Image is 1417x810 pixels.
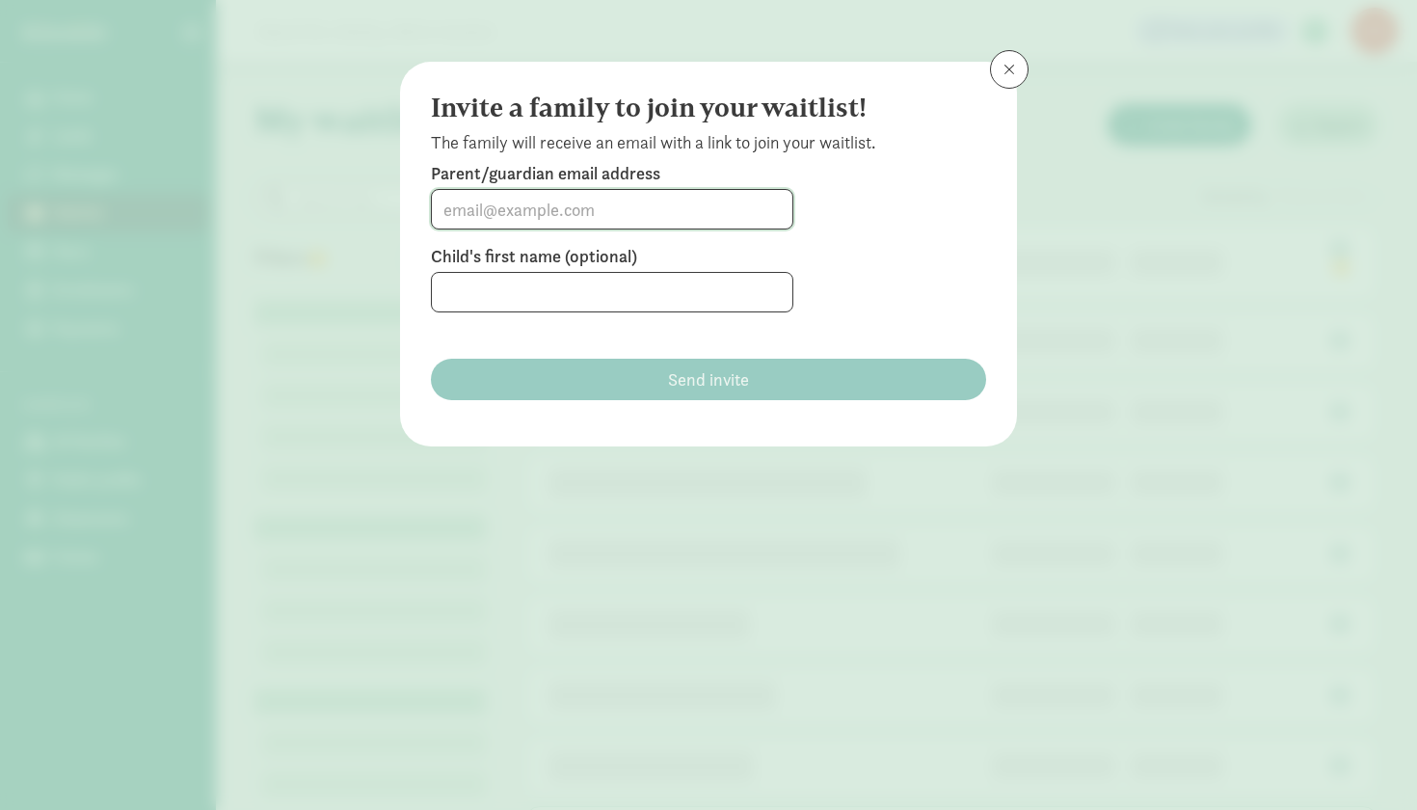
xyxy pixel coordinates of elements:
[431,131,986,154] p: The family will receive an email with a link to join your waitlist.
[431,245,986,268] label: Child's first name (optional)
[431,93,971,123] h4: Invite a family to join your waitlist!
[431,162,986,185] label: Parent/guardian email address
[432,190,792,229] input: email@example.com
[668,366,749,392] span: Send invite
[431,359,986,400] button: Send invite
[1321,717,1417,810] iframe: Chat Widget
